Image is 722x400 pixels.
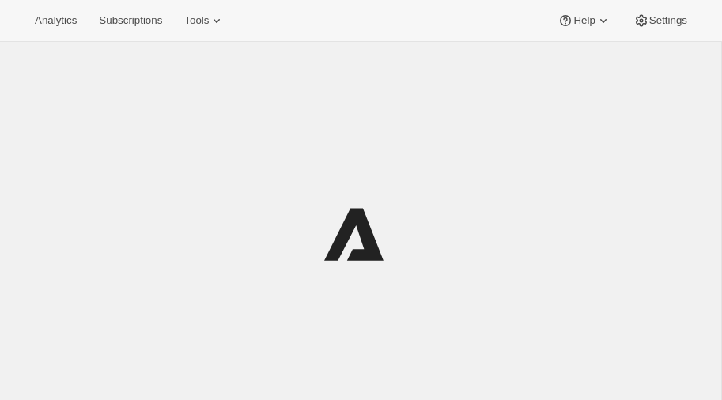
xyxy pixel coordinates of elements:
button: Help [548,9,620,32]
span: Settings [649,14,687,27]
span: Help [573,14,595,27]
button: Settings [624,9,697,32]
button: Analytics [25,9,86,32]
button: Tools [175,9,234,32]
span: Subscriptions [99,14,162,27]
span: Analytics [35,14,77,27]
button: Subscriptions [89,9,172,32]
span: Tools [184,14,209,27]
